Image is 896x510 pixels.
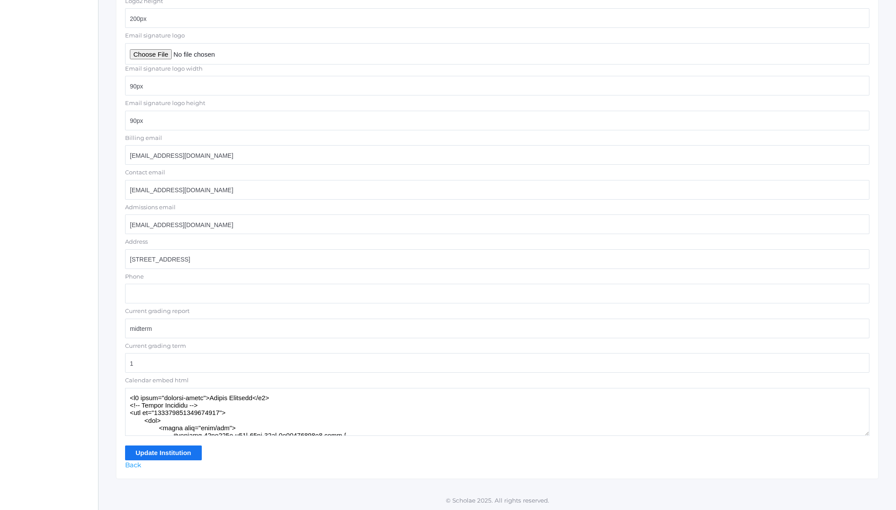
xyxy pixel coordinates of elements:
p: © Scholae 2025. All rights reserved. [98,496,896,505]
label: Phone [125,272,869,281]
label: Email signature logo width [125,65,869,73]
label: Contact email [125,168,869,177]
label: Billing email [125,134,869,143]
label: Admissions email [125,203,869,212]
input: e.g., 100 [125,8,869,28]
label: Address [125,238,869,246]
textarea: <l0 ipsum="dolorsi-ametc">Adipis Elitsedd</e2> <!-- Tempor Incididu --> <utl et="1333798513496749... [125,388,869,436]
label: Email signature logo [125,31,869,40]
input: e.g., 100 [125,111,869,130]
label: Current grading report [125,307,869,316]
label: Email signature logo height [125,99,869,108]
input: e.g., 200 [125,76,869,95]
input: Update Institution [125,445,202,460]
a: Back [125,461,141,469]
label: Calendar embed html [125,376,869,385]
label: Current grading term [125,342,869,350]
